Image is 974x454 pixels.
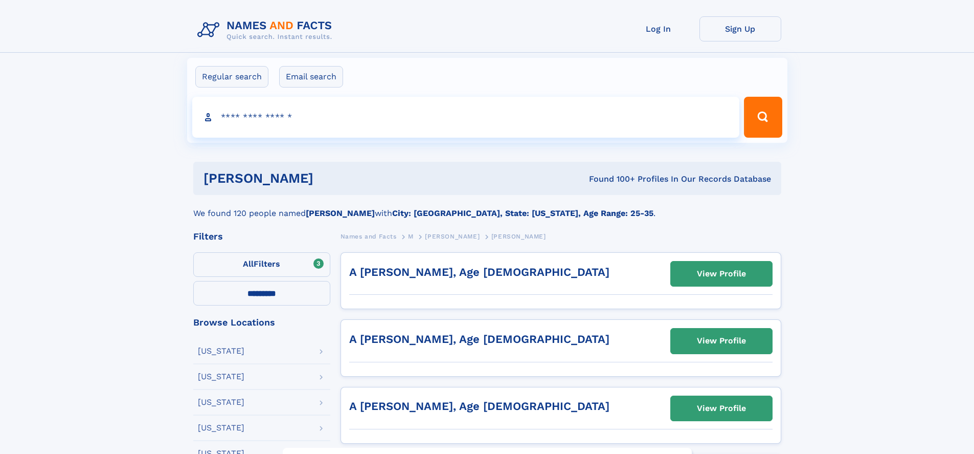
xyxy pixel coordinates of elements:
[425,230,480,243] a: [PERSON_NAME]
[349,266,609,278] a: A [PERSON_NAME], Age [DEMOGRAPHIC_DATA]
[697,329,746,353] div: View Profile
[279,66,343,88] label: Email search
[198,398,244,406] div: [US_STATE]
[198,424,244,432] div: [US_STATE]
[203,172,451,185] h1: [PERSON_NAME]
[341,230,397,243] a: Names and Facts
[392,208,653,218] b: City: [GEOGRAPHIC_DATA], State: [US_STATE], Age Range: 25-35
[408,230,414,243] a: M
[451,174,771,185] div: Found 100+ Profiles In Our Records Database
[195,66,268,88] label: Regular search
[193,232,330,241] div: Filters
[349,333,609,345] a: A [PERSON_NAME], Age [DEMOGRAPHIC_DATA]
[618,16,699,41] a: Log In
[697,397,746,420] div: View Profile
[408,233,414,240] span: M
[671,396,772,421] a: View Profile
[671,329,772,353] a: View Profile
[671,262,772,286] a: View Profile
[699,16,781,41] a: Sign Up
[349,400,609,413] a: A [PERSON_NAME], Age [DEMOGRAPHIC_DATA]
[198,373,244,381] div: [US_STATE]
[697,262,746,286] div: View Profile
[744,97,782,138] button: Search Button
[193,195,781,220] div: We found 120 people named with .
[193,318,330,327] div: Browse Locations
[425,233,480,240] span: [PERSON_NAME]
[306,208,375,218] b: [PERSON_NAME]
[192,97,740,138] input: search input
[193,252,330,277] label: Filters
[193,16,341,44] img: Logo Names and Facts
[243,259,254,269] span: All
[491,233,546,240] span: [PERSON_NAME]
[198,347,244,355] div: [US_STATE]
